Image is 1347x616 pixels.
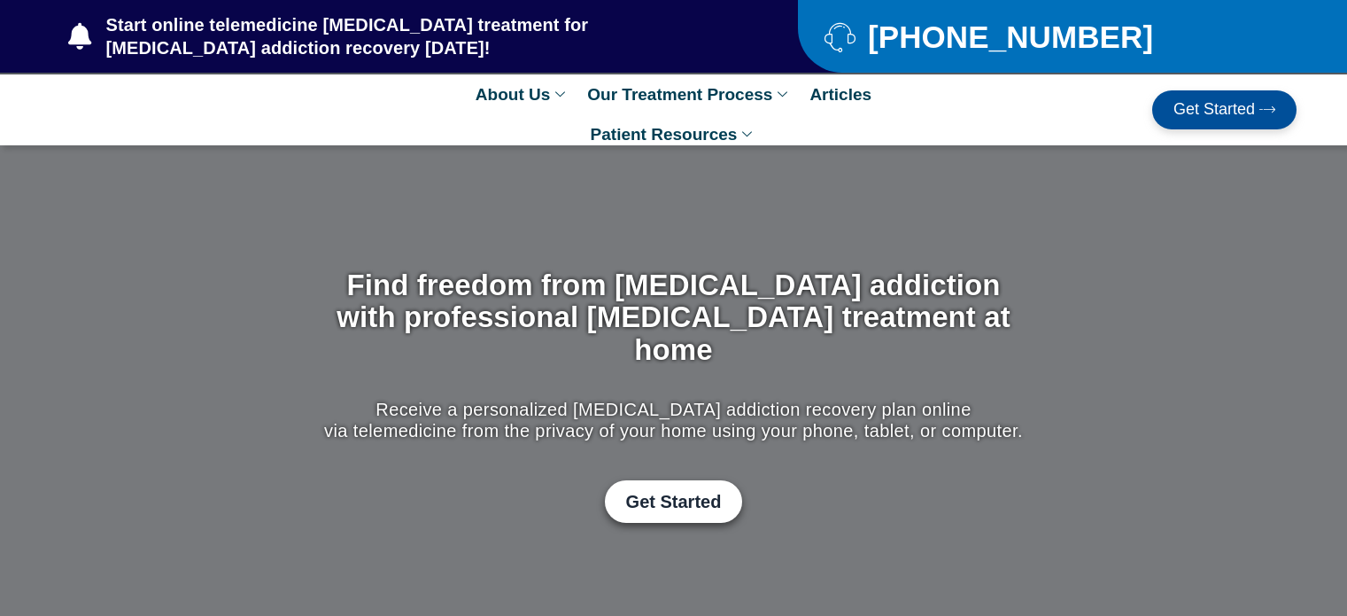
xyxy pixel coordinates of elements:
span: Get Started [626,491,722,512]
h1: Find freedom from [MEDICAL_DATA] addiction with professional [MEDICAL_DATA] treatment at home [320,269,1027,366]
a: Articles [801,74,880,114]
a: Patient Resources [582,114,766,154]
span: Get Started [1173,101,1255,119]
p: Receive a personalized [MEDICAL_DATA] addiction recovery plan online via telemedicine from the pr... [320,399,1027,441]
a: Get Started [1152,90,1297,129]
a: About Us [467,74,578,114]
span: Start online telemedicine [MEDICAL_DATA] treatment for [MEDICAL_DATA] addiction recovery [DATE]! [102,13,728,59]
a: Start online telemedicine [MEDICAL_DATA] treatment for [MEDICAL_DATA] addiction recovery [DATE]! [68,13,727,59]
span: [PHONE_NUMBER] [863,26,1153,48]
a: Get Started [605,480,743,523]
div: Get Started with Suboxone Treatment by filling-out this new patient packet form [320,480,1027,523]
a: [PHONE_NUMBER] [824,21,1252,52]
a: Our Treatment Process [578,74,801,114]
